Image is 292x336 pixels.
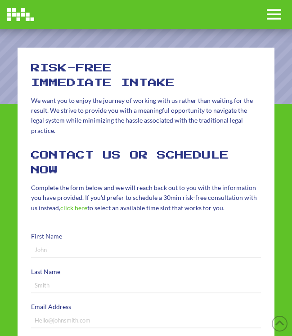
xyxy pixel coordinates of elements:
[272,316,288,332] a: Back to Top
[31,183,261,213] p: Complete the form below and we will reach back out to you with the information you have provided....
[31,313,261,328] input: Hello@johnsmith.com
[31,278,261,293] input: Smith
[31,97,253,134] span: We want you to enjoy the journey of working with us rather than waiting for the result. We strive...
[31,301,261,312] label: Email Address
[31,61,261,91] h2: risk-free immediate intake
[31,148,261,178] h2: Contact Us or Schedule Now
[31,243,261,258] input: John
[31,231,261,242] label: First Name
[31,266,261,277] label: Last Name
[7,8,34,21] img: Image
[60,204,87,212] a: click here
[263,4,285,25] div: Toggle Off Canvas Content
